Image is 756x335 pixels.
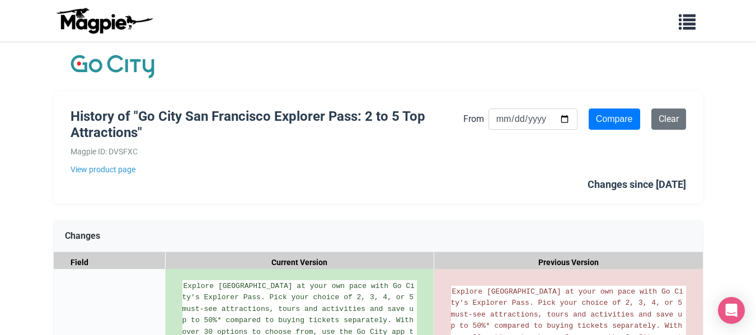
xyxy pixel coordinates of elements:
[166,252,434,273] div: Current Version
[434,252,703,273] div: Previous Version
[588,177,686,193] div: Changes since [DATE]
[71,145,463,158] div: Magpie ID: DVSFXC
[71,53,154,81] img: Company Logo
[71,108,463,141] h1: History of "Go City San Francisco Explorer Pass: 2 to 5 Top Attractions"
[589,108,640,130] input: Compare
[463,112,484,126] label: From
[718,297,745,324] div: Open Intercom Messenger
[651,108,686,130] a: Clear
[54,252,166,273] div: Field
[54,220,703,252] div: Changes
[71,163,463,176] a: View product page
[54,7,154,34] img: logo-ab69f6fb50320c5b225c76a69d11143b.png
